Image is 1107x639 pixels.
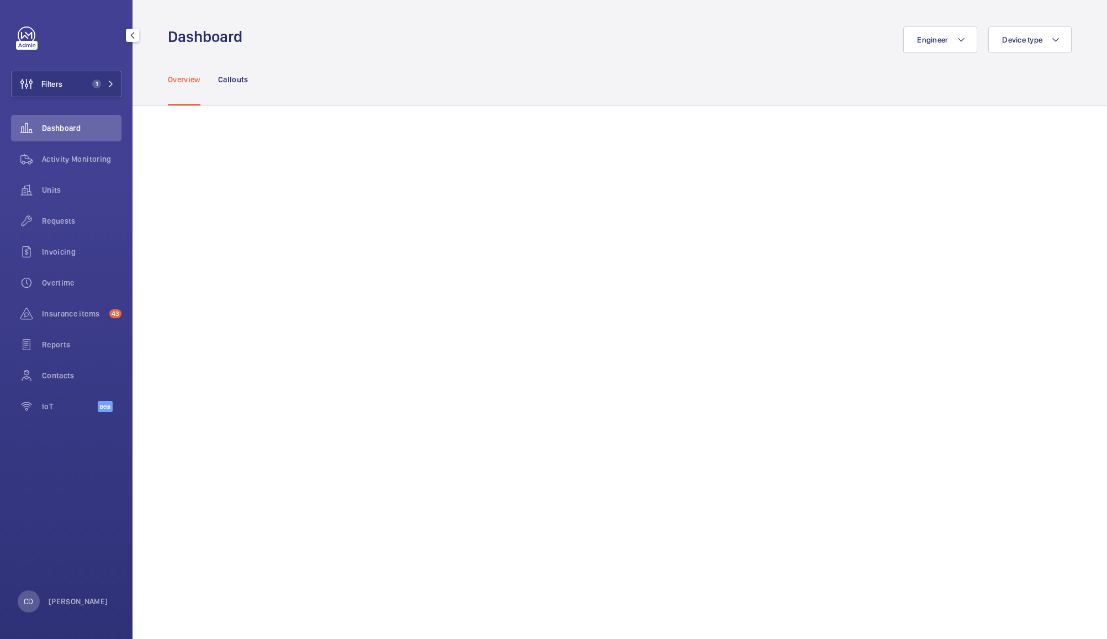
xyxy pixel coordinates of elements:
span: 1 [92,80,101,88]
button: Engineer [903,27,977,53]
span: Insurance items [42,308,105,319]
span: Dashboard [42,123,121,134]
span: 43 [109,309,121,318]
p: CD [24,596,33,607]
p: Callouts [218,74,248,85]
span: Reports [42,339,121,350]
span: Requests [42,215,121,226]
span: Invoicing [42,246,121,257]
span: IoT [42,401,98,412]
span: Overtime [42,277,121,288]
button: Device type [988,27,1072,53]
span: Contacts [42,370,121,381]
h1: Dashboard [168,27,249,47]
button: Filters1 [11,71,121,97]
span: Units [42,184,121,196]
p: Overview [168,74,200,85]
span: Device type [1002,35,1042,44]
span: Engineer [917,35,948,44]
span: Beta [98,401,113,412]
span: Activity Monitoring [42,154,121,165]
span: Filters [41,78,62,89]
p: [PERSON_NAME] [49,596,108,607]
